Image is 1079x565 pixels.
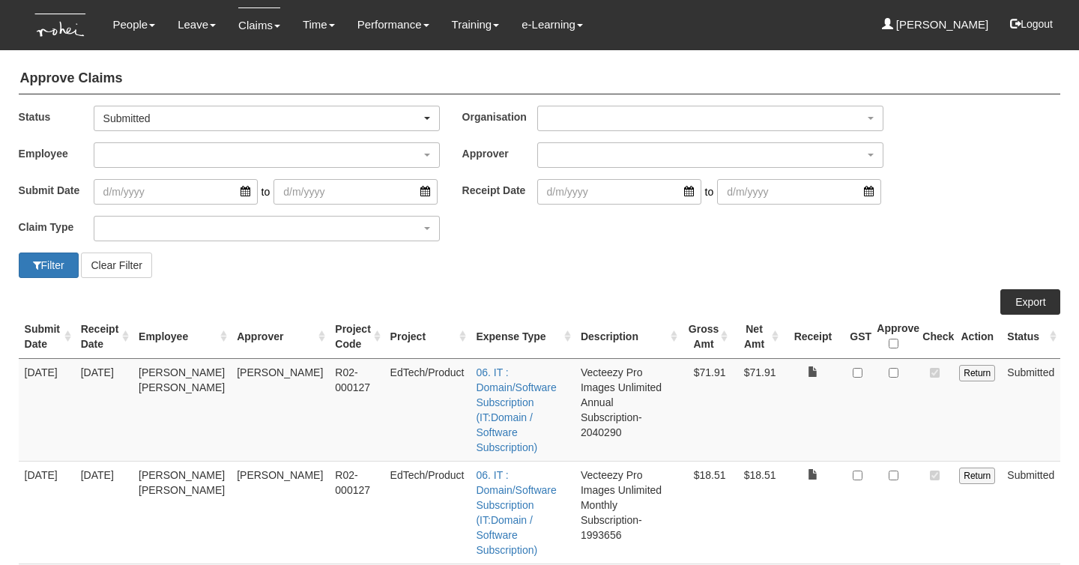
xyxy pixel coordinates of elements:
button: Clear Filter [81,253,151,278]
th: Net Amt : activate to sort column ascending [731,315,782,359]
th: Receipt [782,315,844,359]
a: Claims [238,7,280,43]
td: [PERSON_NAME] [231,358,329,461]
a: Leave [178,7,216,42]
td: Submitted [1001,461,1060,564]
button: Submitted [94,106,440,131]
a: 06. IT : Domain/Software Subscription (IT:Domain / Software Subscription) [476,469,556,556]
input: d/m/yyyy [717,179,881,205]
th: GST [844,315,871,359]
th: Gross Amt : activate to sort column ascending [681,315,732,359]
th: Receipt Date : activate to sort column ascending [75,315,133,359]
a: Training [452,7,500,42]
a: [PERSON_NAME] [882,7,989,42]
th: Approver : activate to sort column ascending [231,315,329,359]
span: to [701,179,718,205]
label: Organisation [462,106,537,127]
span: to [258,179,274,205]
td: R02-000127 [329,358,384,461]
td: [DATE] [75,461,133,564]
input: d/m/yyyy [273,179,438,205]
td: Submitted [1001,358,1060,461]
th: Status : activate to sort column ascending [1001,315,1060,359]
td: R02-000127 [329,461,384,564]
th: Check [916,315,953,359]
td: [PERSON_NAME] [PERSON_NAME] [133,358,231,461]
td: [PERSON_NAME] [231,461,329,564]
th: Project Code : activate to sort column ascending [329,315,384,359]
td: Vecteezy Pro Images Unlimited Annual Subscription-2040290 [575,358,681,461]
td: $18.51 [681,461,732,564]
input: d/m/yyyy [537,179,701,205]
label: Claim Type [19,216,94,238]
input: Return [959,468,995,484]
th: Project : activate to sort column ascending [384,315,471,359]
input: Return [959,365,995,381]
label: Approver [462,142,537,164]
label: Receipt Date [462,179,537,201]
button: Filter [19,253,79,278]
a: Performance [357,7,429,42]
td: $18.51 [731,461,782,564]
a: 06. IT : Domain/Software Subscription (IT:Domain / Software Subscription) [476,366,556,453]
td: [PERSON_NAME] [PERSON_NAME] [133,461,231,564]
th: Employee : activate to sort column ascending [133,315,231,359]
label: Status [19,106,94,127]
div: Submitted [103,111,421,126]
th: Action [953,315,1001,359]
th: Description : activate to sort column ascending [575,315,681,359]
td: [DATE] [19,461,75,564]
th: Expense Type : activate to sort column ascending [470,315,575,359]
td: EdTech/Product [384,358,471,461]
a: Export [1000,289,1060,315]
label: Submit Date [19,179,94,201]
a: People [112,7,155,42]
h4: Approve Claims [19,64,1061,94]
label: Employee [19,142,94,164]
td: EdTech/Product [384,461,471,564]
a: Time [303,7,335,42]
th: Approve [871,315,916,359]
td: Vecteezy Pro Images Unlimited Monthly Subscription-1993656 [575,461,681,564]
td: $71.91 [681,358,732,461]
button: Logout [1000,6,1063,42]
td: $71.91 [731,358,782,461]
a: e-Learning [522,7,583,42]
th: Submit Date : activate to sort column ascending [19,315,75,359]
input: d/m/yyyy [94,179,258,205]
td: [DATE] [19,358,75,461]
td: [DATE] [75,358,133,461]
